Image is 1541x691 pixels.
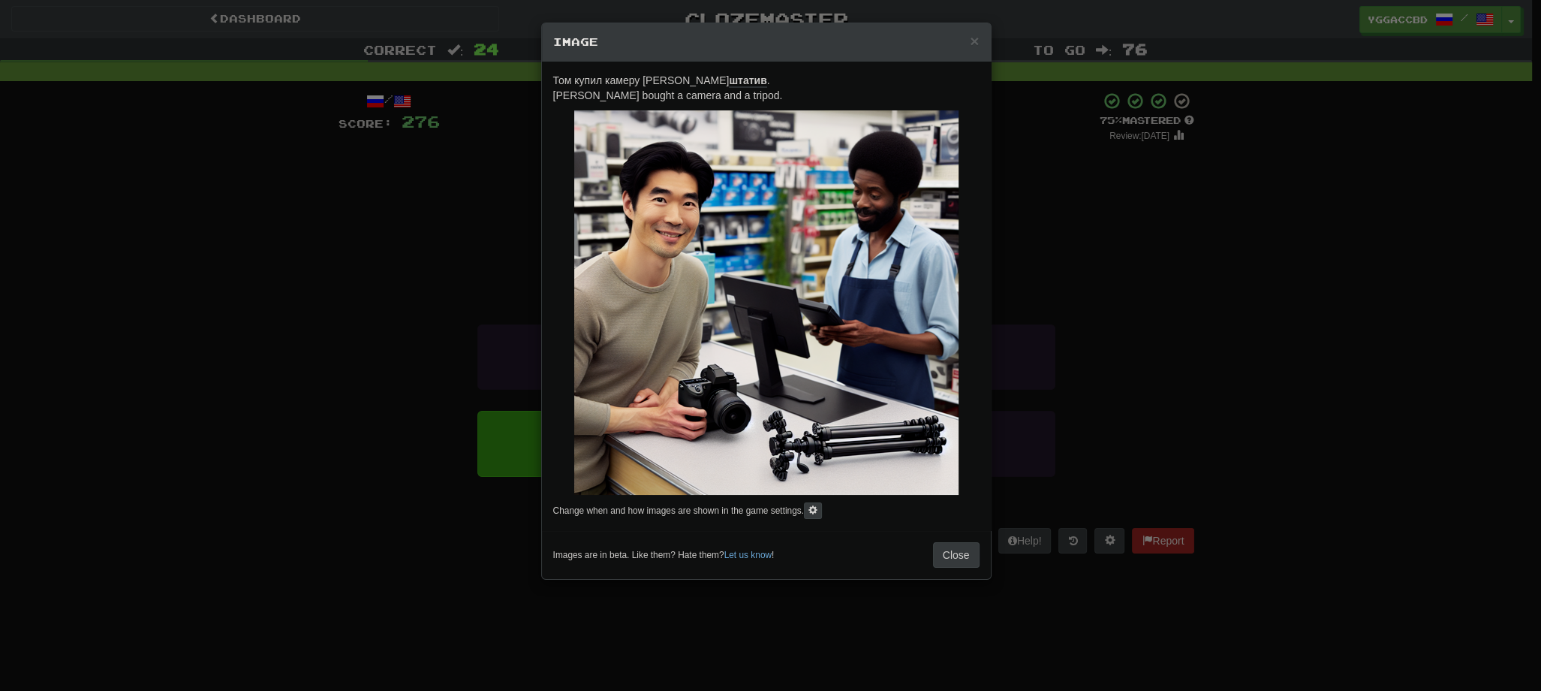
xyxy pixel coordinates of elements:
[574,110,959,495] img: ef92203d-f293-440a-bb6f-5d781a4e7de8.small.png
[970,32,979,50] span: ×
[724,550,772,560] a: Let us know
[553,73,980,103] p: [PERSON_NAME] bought a camera and a tripod.
[553,505,804,516] small: Change when and how images are shown in the game settings.
[553,35,980,50] h5: Image
[729,74,766,88] u: штатив
[553,74,770,88] span: Том купил камеру [PERSON_NAME] .
[553,549,775,562] small: Images are in beta. Like them? Hate them? !
[970,33,979,49] button: Close
[933,542,980,568] button: Close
